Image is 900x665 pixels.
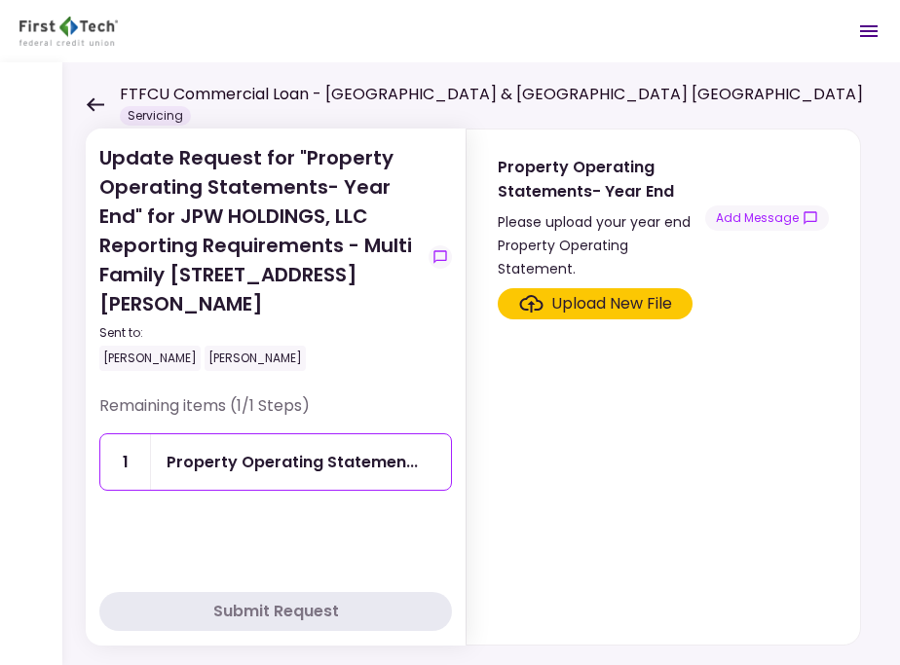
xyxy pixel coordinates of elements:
div: Update Request for "Property Operating Statements- Year End" for JPW HOLDINGS, LLC Reporting Requ... [99,143,421,371]
div: Upload New File [551,292,672,315]
div: Property Operating Statements- Year End [167,450,418,474]
span: Click here to upload the required document [498,288,693,319]
h1: FTFCU Commercial Loan - [GEOGRAPHIC_DATA] & [GEOGRAPHIC_DATA] [GEOGRAPHIC_DATA] [120,83,863,106]
div: Property Operating Statements- Year End [498,155,705,203]
div: 1 [100,434,151,490]
div: Submit Request [213,600,339,623]
button: show-messages [429,245,452,269]
button: show-messages [705,205,829,231]
div: Property Operating Statements- Year EndPlease upload your year end Property Operating Statement.s... [466,129,861,646]
div: [PERSON_NAME] [205,346,306,371]
button: Submit Request [99,592,452,631]
div: Remaining items (1/1 Steps) [99,394,452,433]
button: Open menu [845,8,892,55]
div: Please upload your year end Property Operating Statement. [498,210,705,280]
div: Sent to: [99,324,421,342]
a: 1Property Operating Statements- Year End [99,433,452,491]
div: [PERSON_NAME] [99,346,201,371]
div: Servicing [120,106,191,126]
img: Partner icon [19,17,118,46]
